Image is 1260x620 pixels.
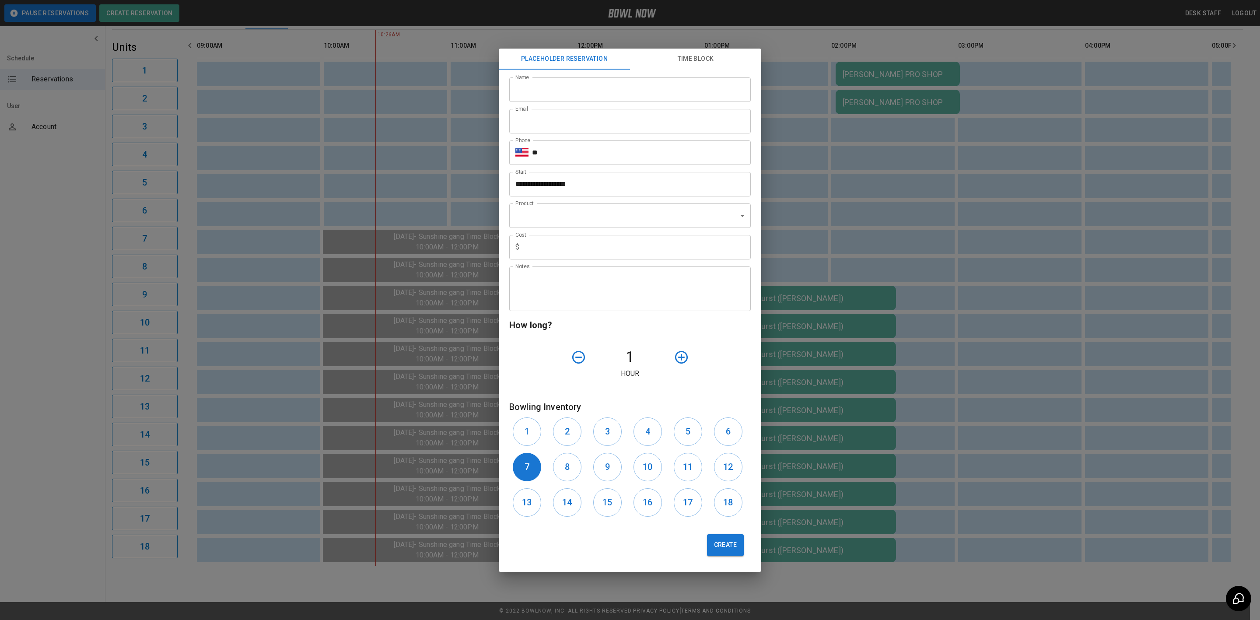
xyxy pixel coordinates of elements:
[525,460,529,474] h6: 7
[633,417,662,446] button: 4
[714,488,742,517] button: 18
[633,488,662,517] button: 16
[515,146,528,159] button: Select country
[590,348,670,366] h4: 1
[723,460,733,474] h6: 12
[513,417,541,446] button: 1
[605,460,610,474] h6: 9
[565,424,570,438] h6: 2
[707,534,744,556] button: Create
[723,495,733,509] h6: 18
[513,488,541,517] button: 13
[509,172,745,196] input: Choose date, selected date is Aug 18, 2025
[686,424,690,438] h6: 5
[499,49,630,70] button: Placeholder Reservation
[674,453,702,481] button: 11
[515,137,530,144] label: Phone
[565,460,570,474] h6: 8
[553,488,581,517] button: 14
[645,424,650,438] h6: 4
[553,417,581,446] button: 2
[683,460,693,474] h6: 11
[593,488,622,517] button: 15
[714,417,742,446] button: 6
[522,495,532,509] h6: 13
[674,417,702,446] button: 5
[515,242,519,252] p: $
[643,460,652,474] h6: 10
[674,488,702,517] button: 17
[525,424,529,438] h6: 1
[562,495,572,509] h6: 14
[509,203,751,228] div: ​
[683,495,693,509] h6: 17
[714,453,742,481] button: 12
[593,417,622,446] button: 3
[605,424,610,438] h6: 3
[553,453,581,481] button: 8
[509,368,751,379] p: Hour
[726,424,731,438] h6: 6
[593,453,622,481] button: 9
[602,495,612,509] h6: 15
[513,453,541,481] button: 7
[630,49,761,70] button: Time Block
[633,453,662,481] button: 10
[509,318,751,332] h6: How long?
[643,495,652,509] h6: 16
[515,168,526,175] label: Start
[509,400,751,414] h6: Bowling Inventory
